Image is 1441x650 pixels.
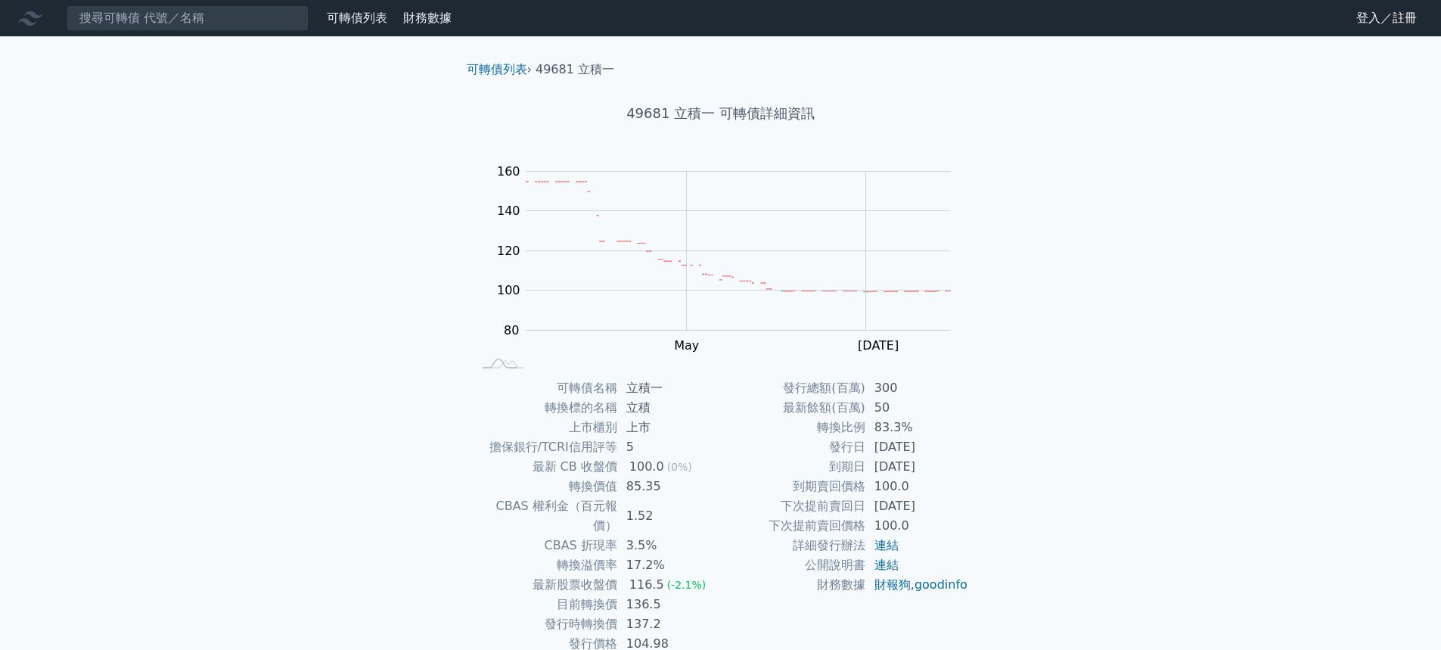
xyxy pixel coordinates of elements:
td: 財務數據 [721,575,865,595]
a: 連結 [874,538,899,552]
td: 最新 CB 收盤價 [473,457,617,477]
a: 可轉債列表 [467,62,527,76]
li: › [467,61,532,79]
td: 發行日 [721,437,865,457]
td: 137.2 [617,614,721,634]
td: 到期日 [721,457,865,477]
a: 財務數據 [403,11,452,25]
td: 立積一 [617,378,721,398]
td: 100.0 [865,516,969,536]
td: 83.3% [865,418,969,437]
td: CBAS 折現率 [473,536,617,555]
h1: 49681 立積一 可轉債詳細資訊 [455,103,987,124]
td: 85.35 [617,477,721,496]
td: [DATE] [865,457,969,477]
td: 100.0 [865,477,969,496]
tspan: 120 [497,244,520,258]
tspan: 160 [497,164,520,179]
input: 搜尋可轉債 代號／名稱 [67,5,309,31]
td: , [865,575,969,595]
tspan: 140 [497,204,520,218]
tspan: [DATE] [858,338,899,353]
td: 5 [617,437,721,457]
tspan: 100 [497,283,520,297]
td: 50 [865,398,969,418]
g: Series [526,182,950,292]
td: 到期賣回價格 [721,477,865,496]
td: 17.2% [617,555,721,575]
a: 登入／註冊 [1344,6,1429,30]
td: 上市 [617,418,721,437]
td: 發行總額(百萬) [721,378,865,398]
td: 轉換比例 [721,418,865,437]
td: 上市櫃別 [473,418,617,437]
td: 轉換溢價率 [473,555,617,575]
span: (0%) [667,461,692,473]
a: 財報狗 [874,577,911,592]
td: 擔保銀行/TCRI信用評等 [473,437,617,457]
td: 下次提前賣回價格 [721,516,865,536]
td: 轉換價值 [473,477,617,496]
td: CBAS 權利金（百元報價） [473,496,617,536]
td: 1.52 [617,496,721,536]
a: 連結 [874,558,899,572]
g: Chart [489,164,974,384]
tspan: May [674,338,699,353]
td: 300 [865,378,969,398]
td: 詳細發行辦法 [721,536,865,555]
td: 3.5% [617,536,721,555]
a: goodinfo [915,577,967,592]
td: 可轉債名稱 [473,378,617,398]
div: 116.5 [626,575,667,595]
td: 最新餘額(百萬) [721,398,865,418]
td: 轉換標的名稱 [473,398,617,418]
span: (-2.1%) [667,579,707,591]
td: 公開說明書 [721,555,865,575]
td: 下次提前賣回日 [721,496,865,516]
td: 立積 [617,398,721,418]
td: 發行時轉換價 [473,614,617,634]
td: 最新股票收盤價 [473,575,617,595]
li: 49681 立積一 [536,61,614,79]
td: [DATE] [865,437,969,457]
td: 136.5 [617,595,721,614]
a: 可轉債列表 [327,11,387,25]
td: 目前轉換價 [473,595,617,614]
td: [DATE] [865,496,969,516]
div: 100.0 [626,457,667,477]
tspan: 80 [504,323,519,337]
